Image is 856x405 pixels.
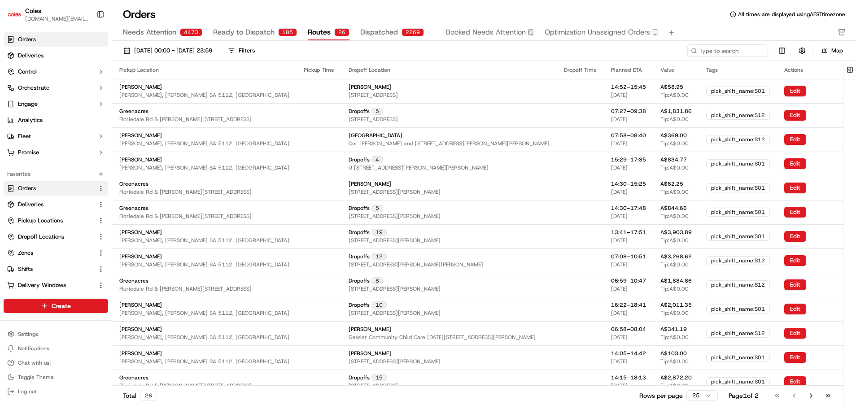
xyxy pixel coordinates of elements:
[660,156,687,163] span: A$834.77
[371,253,387,260] div: 12
[660,326,687,333] span: A$341.19
[119,108,148,115] span: Greenacres
[660,132,687,139] span: A$369.00
[4,81,108,95] button: Orchestrate
[784,279,806,290] button: Edit
[784,376,806,387] button: Edit
[402,28,424,36] div: 2269
[76,131,83,138] div: 💻
[18,52,44,60] span: Deliveries
[611,277,646,284] span: 06:59 – 10:47
[4,113,108,127] a: Analytics
[63,152,109,159] a: Powered byPylon
[660,83,683,91] span: A$58.95
[784,134,806,145] button: Edit
[4,213,108,228] button: Pickup Locations
[349,326,391,333] span: [PERSON_NAME]
[119,301,162,309] span: [PERSON_NAME]
[611,156,646,163] span: 15:29 – 17:35
[9,86,25,102] img: 1736555255976-a54dd68f-1ca7-489b-9aae-adbdc363a1c4
[349,334,536,341] span: Gawler Community Child Care [DATE][STREET_ADDRESS][PERSON_NAME]
[18,359,51,366] span: Chat with us!
[660,164,689,171] span: Tip: A$0.00
[89,152,109,159] span: Pylon
[119,253,162,260] span: [PERSON_NAME]
[153,88,163,99] button: Start new chat
[349,358,441,365] span: [STREET_ADDRESS][PERSON_NAME]
[119,91,289,99] span: [PERSON_NAME], [PERSON_NAME] SA 5112, [GEOGRAPHIC_DATA]
[371,229,387,236] div: 19
[123,391,157,401] div: Total
[18,331,38,338] span: Settings
[119,229,162,236] span: [PERSON_NAME]
[706,280,770,289] div: pick_shift_name:S12
[611,261,628,268] span: [DATE]
[706,232,770,241] div: pick_shift_name:S01
[349,132,402,139] span: [GEOGRAPHIC_DATA]
[349,116,398,123] span: [STREET_ADDRESS]
[660,253,692,260] span: A$3,268.62
[349,108,370,115] span: Dropoffs
[25,15,89,22] span: [DOMAIN_NAME][EMAIL_ADDRESS][DOMAIN_NAME]
[119,66,289,74] div: Pickup Location
[7,200,94,209] a: Deliveries
[816,45,849,56] button: Map
[334,28,349,36] div: 26
[611,309,628,317] span: [DATE]
[25,6,41,15] span: Coles
[119,326,162,333] span: [PERSON_NAME]
[119,261,289,268] span: [PERSON_NAME], [PERSON_NAME] SA 5112, [GEOGRAPHIC_DATA]
[224,44,259,57] button: Filters
[31,95,114,102] div: We're available if you need us!
[660,277,692,284] span: A$1,884.86
[349,91,398,99] span: [STREET_ADDRESS]
[213,27,275,38] span: Ready to Dispatch
[18,249,33,257] span: Zones
[660,108,692,115] span: A$1,831.86
[784,183,806,193] button: Edit
[706,66,770,74] div: Tags
[4,197,108,212] button: Deliveries
[18,35,36,44] span: Orders
[706,256,770,265] div: pick_shift_name:S12
[349,253,370,260] span: Dropoffs
[660,116,689,123] span: Tip: A$0.00
[9,131,16,138] div: 📗
[239,47,255,55] div: Filters
[660,237,689,244] span: Tip: A$0.00
[784,304,806,314] button: Edit
[660,358,689,365] span: Tip: A$0.00
[371,301,387,309] div: 10
[52,301,71,310] span: Create
[7,233,94,241] a: Dropoff Locations
[660,205,687,212] span: A$844.66
[706,208,770,217] div: pick_shift_name:S01
[611,180,646,187] span: 14:30 – 15:25
[18,374,54,381] span: Toggle Theme
[660,188,689,196] span: Tip: A$0.00
[660,350,687,357] span: A$103.00
[660,285,689,292] span: Tip: A$0.00
[119,156,162,163] span: [PERSON_NAME]
[119,350,162,357] span: [PERSON_NAME]
[660,334,689,341] span: Tip: A$0.00
[611,237,628,244] span: [DATE]
[660,213,689,220] span: Tip: A$0.00
[706,305,770,314] div: pick_shift_name:S01
[180,28,202,36] div: 4473
[4,181,108,196] button: Orders
[4,299,108,313] button: Create
[660,91,689,99] span: Tip: A$0.00
[304,66,334,74] div: Pickup Time
[611,116,628,123] span: [DATE]
[611,253,646,260] span: 07:08 – 10:51
[784,158,806,169] button: Edit
[564,66,597,74] div: Dropoff Time
[18,68,37,76] span: Control
[349,156,370,163] span: Dropoffs
[611,326,646,333] span: 06:58 – 08:04
[119,83,162,91] span: [PERSON_NAME]
[784,110,806,121] button: Edit
[706,353,770,362] div: pick_shift_name:S01
[784,231,806,242] button: Edit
